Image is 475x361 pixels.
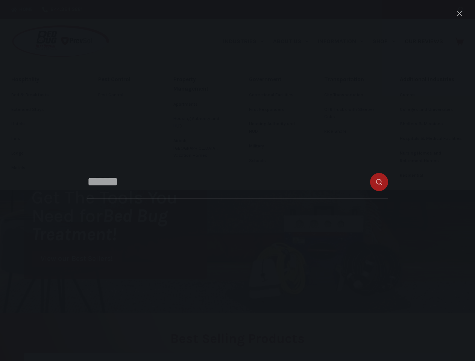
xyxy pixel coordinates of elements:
[458,7,464,12] button: Search
[249,71,302,88] a: Government
[249,103,302,117] a: First Responders
[11,117,75,131] a: Hotels
[400,146,464,168] a: Nursing Homes and Retirement Homes
[249,139,302,153] a: Military
[218,19,448,64] nav: Primary
[268,19,313,64] a: About Us
[324,124,377,139] a: Ride Share
[400,168,464,183] a: Residential
[400,103,464,117] a: Colleges and Universities
[32,205,168,245] i: Bed Bug Treatment!
[11,25,110,58] img: Prevsol/Bed Bug Heat Doctor
[11,132,75,146] a: Inns
[313,19,368,64] a: Information
[400,19,448,64] a: Our Reviews
[368,19,400,64] a: Shop
[400,117,464,131] a: Shelters & Missions
[98,71,151,88] a: Pest Control
[11,146,75,161] a: Lodge
[11,103,75,117] a: Extended Stays
[249,88,302,102] a: Correctional Facilities
[173,134,226,163] a: Airbnb, [GEOGRAPHIC_DATA], Vacation Homes
[400,71,464,88] a: Additional Industries
[24,332,451,345] h2: Best Selling Products
[249,117,302,139] a: Housing Authority and HUD
[249,154,302,168] a: Schools
[11,161,75,175] a: Motels
[32,251,122,267] a: View our Best Sellers!
[324,71,377,88] a: Transportation
[400,88,464,102] a: Camps
[11,88,75,102] a: Bed & Breakfasts
[218,19,268,64] a: Industries
[400,132,464,146] a: Hospitals & Medical Facilities
[173,97,226,112] a: Apartments
[324,103,377,124] a: OTR Trucks with Sleeper Cabs
[11,71,75,88] a: Hospitality
[173,112,226,133] a: Housing Authority and HUD
[41,255,113,262] span: View our Best Sellers!
[98,88,151,102] a: Pest Control
[173,71,226,97] a: Property Management
[324,88,377,102] a: City Transportation
[32,188,207,243] h1: Get The Tools You Need for
[6,3,29,26] button: Open LiveChat chat widget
